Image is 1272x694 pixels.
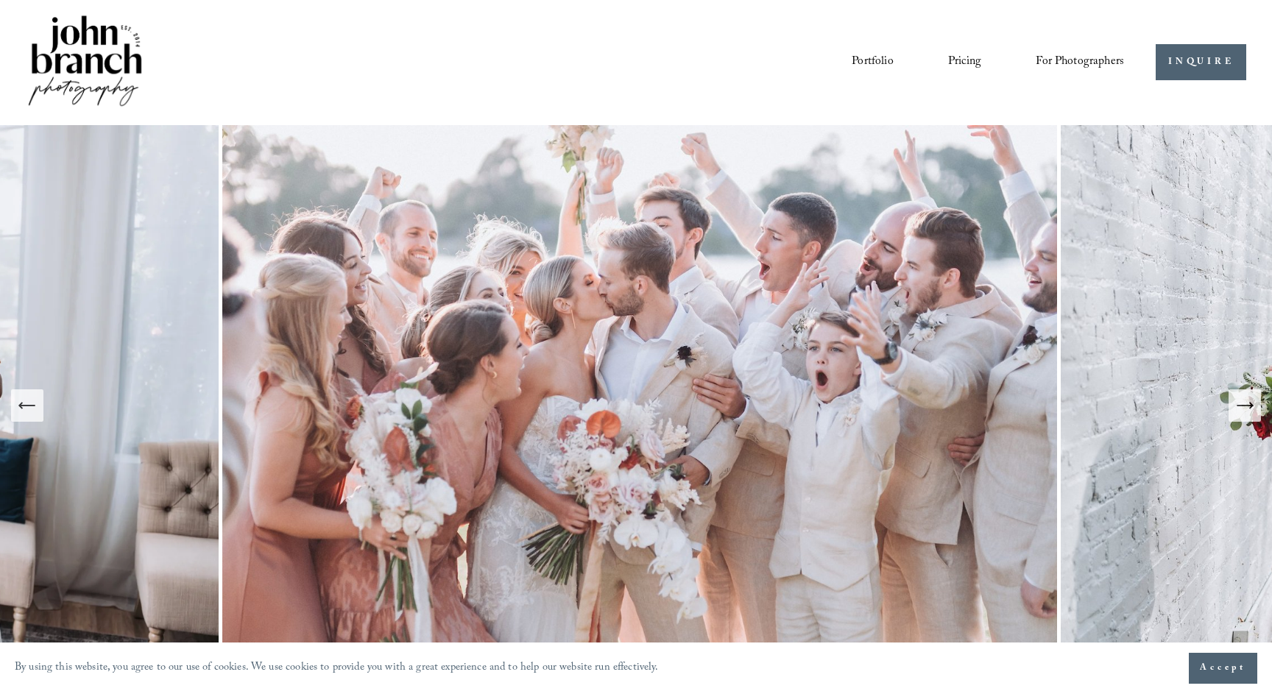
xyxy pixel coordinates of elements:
[948,50,981,75] a: Pricing
[1189,653,1257,684] button: Accept
[1229,389,1261,422] button: Next Slide
[15,658,659,679] p: By using this website, you agree to our use of cookies. We use cookies to provide you with a grea...
[852,50,893,75] a: Portfolio
[1036,51,1124,74] span: For Photographers
[1200,661,1246,676] span: Accept
[1036,50,1124,75] a: folder dropdown
[11,389,43,422] button: Previous Slide
[1156,44,1246,80] a: INQUIRE
[26,13,145,112] img: John Branch IV Photography
[219,125,1061,687] img: A wedding party celebrating outdoors, featuring a bride and groom kissing amidst cheering bridesm...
